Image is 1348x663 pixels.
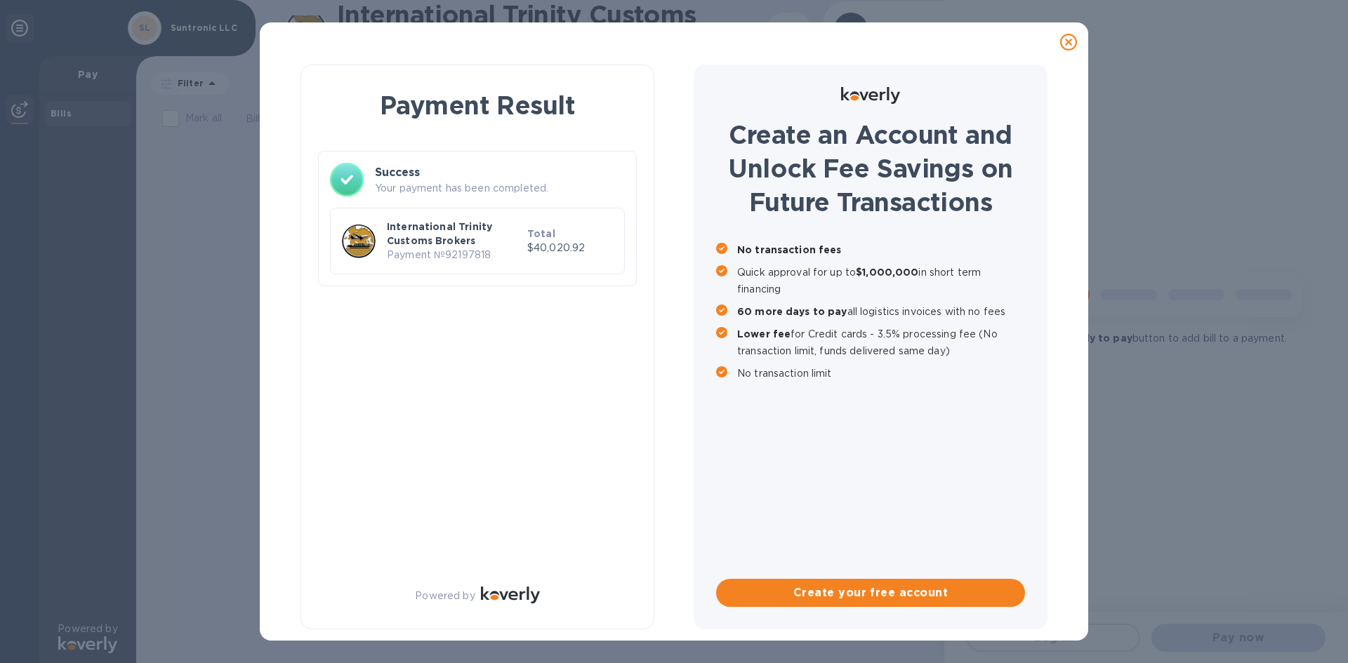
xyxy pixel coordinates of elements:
[737,244,842,255] b: No transaction fees
[716,579,1025,607] button: Create your free account
[716,118,1025,219] h1: Create an Account and Unlock Fee Savings on Future Transactions
[481,587,540,603] img: Logo
[415,589,475,603] p: Powered by
[324,88,631,123] h1: Payment Result
[841,87,900,104] img: Logo
[856,267,918,278] b: $1,000,000
[375,164,625,181] h3: Success
[527,228,555,239] b: Total
[387,220,522,248] p: International Trinity Customs Brokers
[737,328,791,340] b: Lower fee
[375,181,625,196] p: Your payment has been completed.
[387,248,522,262] p: Payment № 92197818
[737,303,1025,320] p: all logistics invoices with no fees
[737,306,847,317] b: 60 more days to pay
[737,326,1025,359] p: for Credit cards - 3.5% processing fee (No transaction limit, funds delivered same day)
[737,365,1025,382] p: No transaction limit
[527,241,613,255] p: $40,020.92
[737,264,1025,297] p: Quick approval for up to in short term financing
[727,584,1014,601] span: Create your free account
